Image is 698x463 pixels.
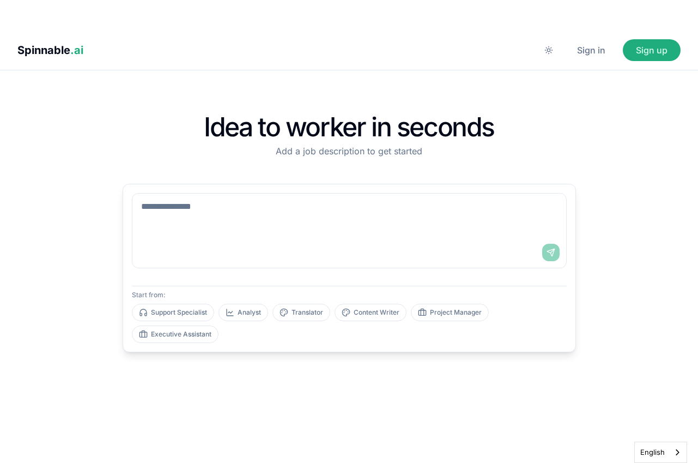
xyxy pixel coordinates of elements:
button: Switch to dark mode [538,39,560,61]
button: Content Writer [335,304,406,321]
aside: Language selected: English [634,442,687,463]
div: Language [634,442,687,463]
span: .ai [70,44,83,57]
button: Translator [272,304,330,321]
button: Sign in [564,39,618,61]
button: Analyst [218,304,268,321]
a: English [635,442,687,462]
button: Support Specialist [132,304,214,321]
button: Project Manager [411,304,489,321]
p: Start from: [132,291,567,299]
button: Executive Assistant [132,326,218,343]
h1: Idea to worker in seconds [123,114,576,140]
button: Sign up [623,39,681,61]
span: Spinnable [17,44,83,57]
p: Add a job description to get started [123,145,576,158]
